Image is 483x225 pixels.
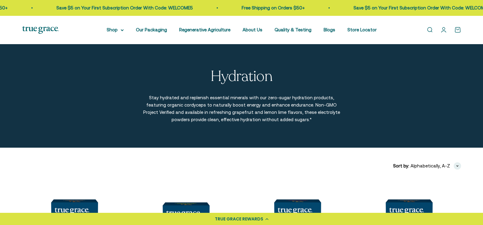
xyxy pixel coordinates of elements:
p: Stay hydrated and replenish essential minerals with our zero-sugar hydration products, featuring ... [143,94,341,123]
a: Regenerative Agriculture [179,27,230,32]
span: Sort by: [393,162,409,170]
a: Our Packaging [136,27,167,32]
p: Hydration [211,69,273,85]
p: Save $5 on Your First Subscription Order With Code: WELCOME5 [329,4,465,12]
a: Store Locator [347,27,377,32]
button: Alphabetically, A-Z [410,162,461,170]
span: Alphabetically, A-Z [410,162,450,170]
a: About Us [243,27,262,32]
p: Save $5 on Your First Subscription Order With Code: WELCOME5 [31,4,168,12]
a: Quality & Testing [275,27,311,32]
summary: Shop [107,26,124,33]
a: Free Shipping on Orders $50+ [217,5,280,10]
a: Blogs [324,27,335,32]
div: TRUE GRACE REWARDS [215,216,263,222]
